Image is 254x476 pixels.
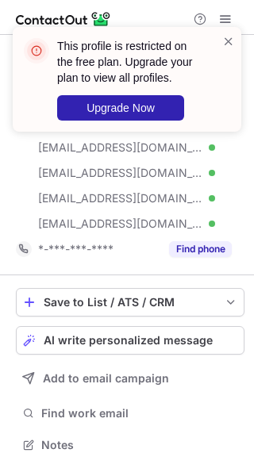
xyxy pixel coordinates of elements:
[38,166,203,180] span: [EMAIL_ADDRESS][DOMAIN_NAME]
[44,296,217,309] div: Save to List / ATS / CRM
[16,326,244,355] button: AI write personalized message
[16,10,111,29] img: ContactOut v5.3.10
[16,364,244,393] button: Add to email campaign
[57,38,203,86] header: This profile is restricted on the free plan. Upgrade your plan to view all profiles.
[41,438,238,452] span: Notes
[57,95,184,121] button: Upgrade Now
[44,334,213,347] span: AI write personalized message
[169,241,232,257] button: Reveal Button
[38,191,203,205] span: [EMAIL_ADDRESS][DOMAIN_NAME]
[38,217,203,231] span: [EMAIL_ADDRESS][DOMAIN_NAME]
[24,38,49,63] img: error
[43,372,169,385] span: Add to email campaign
[16,434,244,456] button: Notes
[16,288,244,317] button: save-profile-one-click
[87,102,155,114] span: Upgrade Now
[16,402,244,424] button: Find work email
[41,406,238,420] span: Find work email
